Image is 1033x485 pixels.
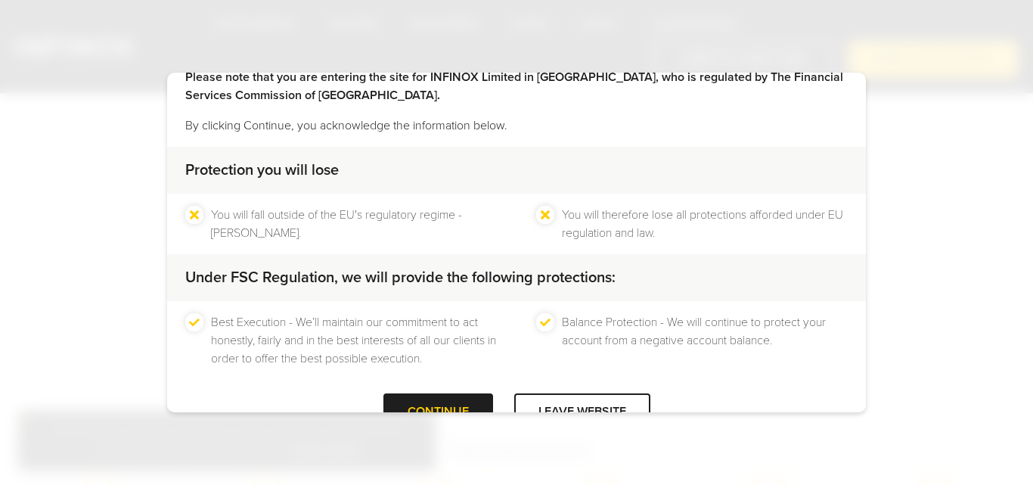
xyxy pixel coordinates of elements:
[211,206,497,242] li: You will fall outside of the EU's regulatory regime - [PERSON_NAME].
[514,393,650,431] div: LEAVE WEBSITE
[562,313,848,368] li: Balance Protection - We will continue to protect your account from a negative account balance.
[562,206,848,242] li: You will therefore lose all protections afforded under EU regulation and law.
[185,161,339,179] strong: Protection you will lose
[185,269,616,287] strong: Under FSC Regulation, we will provide the following protections:
[383,393,493,431] div: CONTINUE
[211,313,497,368] li: Best Execution - We’ll maintain our commitment to act honestly, fairly and in the best interests ...
[185,117,848,135] p: By clicking Continue, you acknowledge the information below.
